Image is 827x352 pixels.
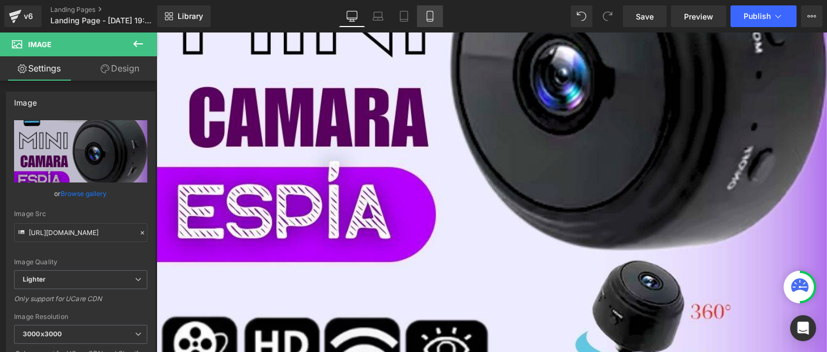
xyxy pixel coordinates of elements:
div: Open Intercom Messenger [790,315,816,341]
a: Browse gallery [61,184,107,203]
a: Preview [671,5,726,27]
span: Landing Page - [DATE] 19:41:27 [50,16,154,25]
b: 3000x3000 [23,330,62,338]
input: Link [14,223,147,242]
button: More [801,5,823,27]
a: Landing Pages [50,5,175,14]
div: or [14,188,147,199]
span: Image [28,40,51,49]
b: Lighter [23,275,45,283]
a: Tablet [391,5,417,27]
a: New Library [157,5,211,27]
a: Desktop [339,5,365,27]
div: Image Quality [14,258,147,266]
div: v6 [22,9,35,23]
button: Publish [731,5,797,27]
div: Image Resolution [14,313,147,321]
div: Image [14,92,37,107]
span: Library [178,11,203,21]
span: Preview [684,11,713,22]
button: Redo [597,5,618,27]
span: Save [636,11,654,22]
span: Publish [744,12,771,21]
a: Mobile [417,5,443,27]
button: Undo [571,5,592,27]
div: Only support for UCare CDN [14,295,147,310]
a: v6 [4,5,42,27]
a: Laptop [365,5,391,27]
div: Image Src [14,210,147,218]
a: Design [81,56,159,81]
